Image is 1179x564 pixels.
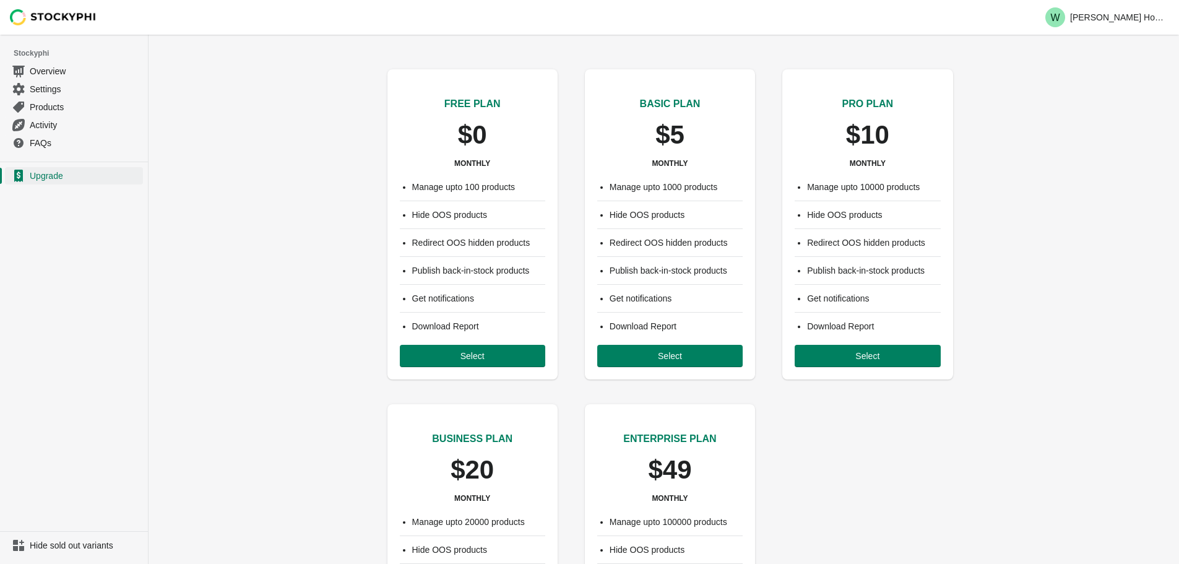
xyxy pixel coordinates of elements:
span: Activity [30,119,140,131]
li: Download Report [807,320,940,332]
h3: MONTHLY [652,158,688,168]
li: Get notifications [610,292,743,305]
a: Products [5,98,143,116]
span: FAQs [30,137,140,149]
li: Redirect OOS hidden products [807,236,940,249]
li: Publish back-in-stock products [610,264,743,277]
li: Hide OOS products [610,544,743,556]
span: BASIC PLAN [640,98,701,109]
span: FREE PLAN [444,98,501,109]
li: Hide OOS products [807,209,940,221]
span: Avatar with initials W [1045,7,1065,27]
a: Activity [5,116,143,134]
span: ENTERPRISE PLAN [623,433,716,444]
button: Select [400,345,545,367]
span: PRO PLAN [842,98,893,109]
span: Select [855,351,879,361]
h3: MONTHLY [454,493,490,503]
button: Avatar with initials W[PERSON_NAME] Home Furnishings [1040,5,1174,30]
h3: MONTHLY [850,158,886,168]
li: Get notifications [412,292,545,305]
li: Download Report [412,320,545,332]
button: Select [795,345,940,367]
li: Publish back-in-stock products [807,264,940,277]
li: Hide OOS products [412,544,545,556]
span: Products [30,101,140,113]
li: Publish back-in-stock products [412,264,545,277]
p: $20 [451,456,494,484]
h3: MONTHLY [454,158,490,168]
a: Settings [5,80,143,98]
li: Redirect OOS hidden products [610,236,743,249]
p: $5 [655,121,685,149]
a: Upgrade [5,167,143,184]
span: Overview [30,65,140,77]
span: Select [460,351,485,361]
span: Upgrade [30,170,140,182]
li: Download Report [610,320,743,332]
p: $10 [846,121,889,149]
h3: MONTHLY [652,493,688,503]
li: Manage upto 20000 products [412,516,545,528]
text: W [1050,12,1060,23]
p: $49 [648,456,691,484]
span: BUSINESS PLAN [432,433,512,444]
p: [PERSON_NAME] Home Furnishings [1070,12,1169,22]
a: Hide sold out variants [5,537,143,554]
span: Stockyphi [14,47,148,59]
img: Stockyphi [10,9,97,25]
span: Select [658,351,682,361]
li: Get notifications [807,292,940,305]
li: Manage upto 100 products [412,181,545,193]
li: Hide OOS products [610,209,743,221]
li: Redirect OOS hidden products [412,236,545,249]
p: $0 [458,121,487,149]
a: FAQs [5,134,143,152]
button: Select [597,345,743,367]
li: Manage upto 1000 products [610,181,743,193]
a: Overview [5,62,143,80]
li: Manage upto 10000 products [807,181,940,193]
li: Manage upto 100000 products [610,516,743,528]
span: Hide sold out variants [30,539,140,552]
li: Hide OOS products [412,209,545,221]
span: Settings [30,83,140,95]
